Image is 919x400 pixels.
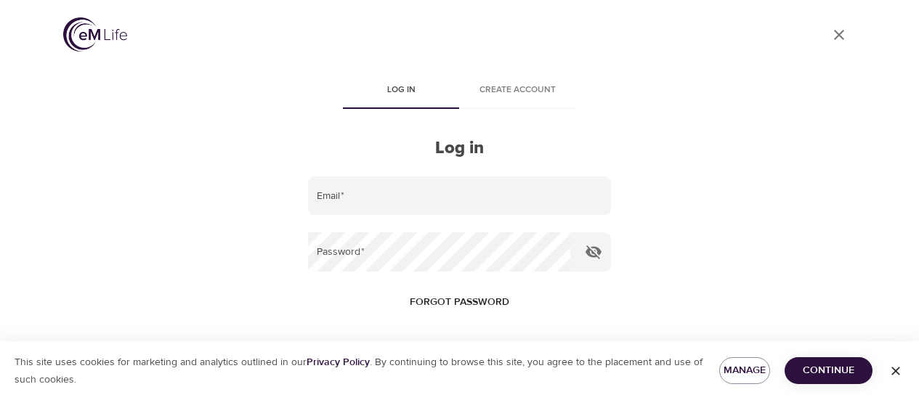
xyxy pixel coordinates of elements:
[63,17,127,52] img: logo
[785,357,873,384] button: Continue
[308,74,610,109] div: disabled tabs example
[404,289,515,316] button: Forgot password
[719,357,770,384] button: Manage
[731,362,758,380] span: Manage
[308,138,610,159] h2: Log in
[307,356,370,369] a: Privacy Policy
[410,293,509,311] span: Forgot password
[352,83,450,98] span: Log in
[822,17,857,52] a: close
[468,83,567,98] span: Create account
[331,340,397,356] span: Remember Me
[796,362,861,380] span: Continue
